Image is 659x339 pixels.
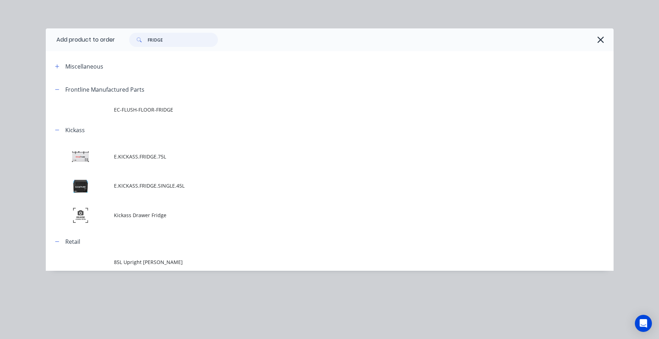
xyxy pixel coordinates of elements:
[65,85,144,94] div: Frontline Manufactured Parts
[65,62,103,71] div: Miscellaneous
[635,315,652,332] div: Open Intercom Messenger
[114,153,514,160] span: E.KICKASS.FRIDGE.75L
[114,106,514,113] span: EC-FLUSH-FLOOR-FRIDGE
[65,126,85,134] div: Kickass
[114,258,514,266] span: 85L Upright [PERSON_NAME]
[148,33,218,47] input: Search...
[114,211,514,219] span: Kickass Drawer Fridge
[65,237,80,246] div: Retail
[46,28,115,51] div: Add product to order
[114,182,514,189] span: E.KICKASS.FRIDGE.SINGLE.45L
